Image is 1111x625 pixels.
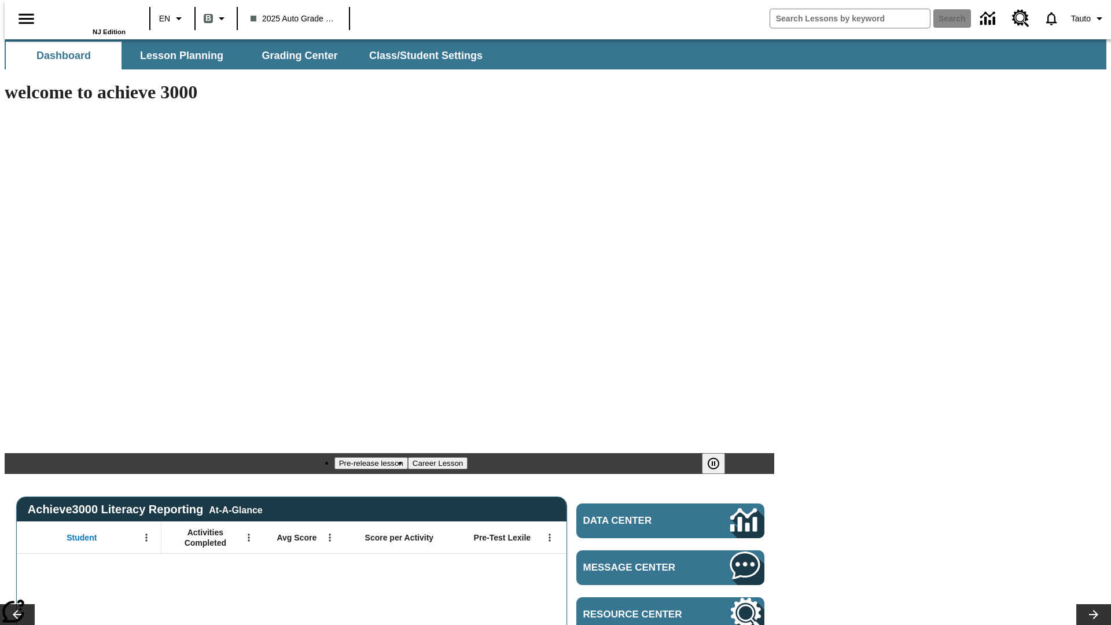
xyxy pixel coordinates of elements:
[242,42,358,69] button: Grading Center
[321,529,339,546] button: Open Menu
[28,503,263,516] span: Achieve3000 Literacy Reporting
[5,82,774,103] h1: welcome to achieve 3000
[67,532,97,543] span: Student
[159,13,170,25] span: EN
[541,529,558,546] button: Open Menu
[770,9,930,28] input: search field
[474,532,531,543] span: Pre-Test Lexile
[576,503,764,538] a: Data Center
[140,49,223,62] span: Lesson Planning
[1076,604,1111,625] button: Lesson carousel, Next
[1066,8,1111,29] button: Profile/Settings
[199,8,233,29] button: Boost Class color is gray green. Change class color
[5,39,1106,69] div: SubNavbar
[240,529,257,546] button: Open Menu
[9,2,43,36] button: Open side menu
[5,42,493,69] div: SubNavbar
[973,3,1005,35] a: Data Center
[50,4,126,35] div: Home
[205,11,211,25] span: B
[583,515,691,527] span: Data Center
[583,562,696,573] span: Message Center
[138,529,155,546] button: Open Menu
[1071,13,1091,25] span: Tauto
[124,42,240,69] button: Lesson Planning
[251,13,336,25] span: 2025 Auto Grade 1 B
[360,42,492,69] button: Class/Student Settings
[702,453,725,474] button: Pause
[167,527,244,548] span: Activities Completed
[334,457,408,469] button: Slide 1 Pre-release lesson
[369,49,483,62] span: Class/Student Settings
[50,5,126,28] a: Home
[1005,3,1036,34] a: Resource Center, Will open in new tab
[93,28,126,35] span: NJ Edition
[154,8,191,29] button: Language: EN, Select a language
[209,503,262,516] div: At-A-Glance
[6,42,122,69] button: Dashboard
[36,49,91,62] span: Dashboard
[408,457,468,469] button: Slide 2 Career Lesson
[583,609,696,620] span: Resource Center
[262,49,337,62] span: Grading Center
[277,532,317,543] span: Avg Score
[576,550,764,585] a: Message Center
[702,453,737,474] div: Pause
[365,532,434,543] span: Score per Activity
[1036,3,1066,34] a: Notifications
